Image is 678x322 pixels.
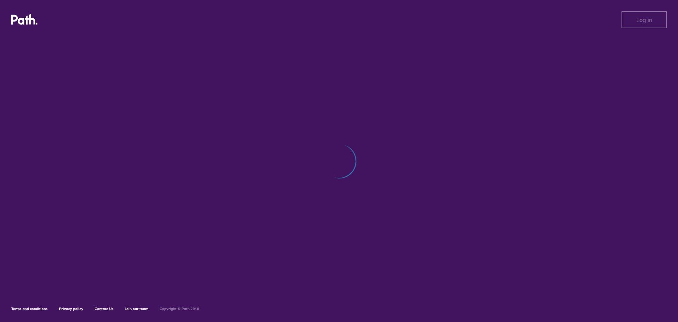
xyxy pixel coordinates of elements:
[11,306,48,311] a: Terms and conditions
[160,307,199,311] h6: Copyright © Path 2018
[125,306,148,311] a: Join our team
[636,17,652,23] span: Log in
[95,306,113,311] a: Contact Us
[621,11,667,28] button: Log in
[59,306,83,311] a: Privacy policy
